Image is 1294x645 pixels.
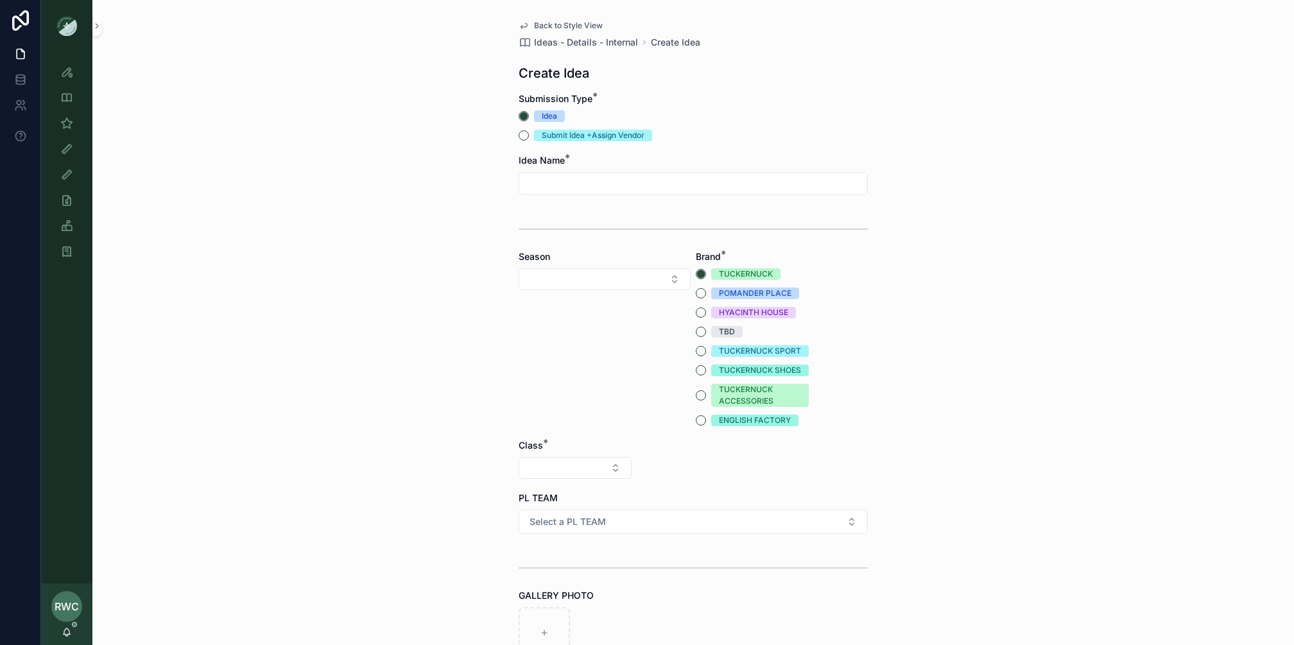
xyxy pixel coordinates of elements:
div: scrollable content [41,51,92,280]
a: Ideas - Details - Internal [519,36,638,49]
div: ENGLISH FACTORY [719,415,791,426]
span: Submission Type [519,93,592,104]
div: TUCKERNUCK [719,268,773,280]
div: POMANDER PLACE [719,288,791,299]
span: Class [519,440,543,451]
span: Select a PL TEAM [530,515,606,528]
a: Create Idea [651,36,700,49]
button: Select Button [519,510,868,534]
button: Select Button [519,457,632,479]
div: TUCKERNUCK SPORT [719,345,801,357]
span: PL TEAM [519,492,558,503]
span: Season [519,251,550,262]
span: Ideas - Details - Internal [534,36,638,49]
div: Idea [542,110,557,122]
a: Back to Style View [519,21,603,31]
span: Brand [696,251,721,262]
span: Idea Name [519,155,565,166]
div: HYACINTH HOUSE [719,307,788,318]
span: GALLERY PHOTO [519,590,594,601]
img: App logo [56,15,77,36]
div: TUCKERNUCK ACCESSORIES [719,384,801,407]
div: TBD [719,326,735,338]
div: Submit Idea +Assign Vendor [542,130,644,141]
span: RWC [55,599,79,614]
span: Back to Style View [534,21,603,31]
h1: Create Idea [519,64,589,82]
button: Select Button [519,268,691,290]
div: TUCKERNUCK SHOES [719,365,801,376]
